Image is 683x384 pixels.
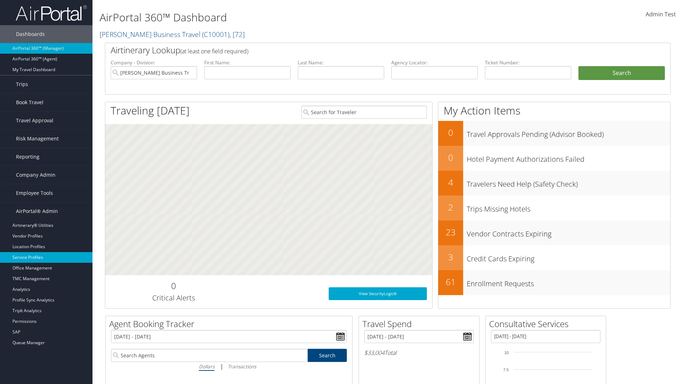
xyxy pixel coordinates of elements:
h2: Consultative Services [489,318,606,330]
h2: 0 [438,127,463,139]
h3: Travelers Need Help (Safety Check) [467,176,670,189]
span: Dashboards [16,25,45,43]
a: 4Travelers Need Help (Safety Check) [438,171,670,196]
h2: Travel Spend [362,318,479,330]
h3: Trips Missing Hotels [467,201,670,214]
span: Book Travel [16,94,43,111]
span: Travel Approval [16,112,53,129]
tspan: 7.5 [503,368,509,372]
span: Company Admin [16,166,55,184]
a: 23Vendor Contracts Expiring [438,220,670,245]
i: Dollars [199,363,215,370]
span: Employee Tools [16,184,53,202]
h2: Agent Booking Tracker [109,318,352,330]
label: Last Name: [298,59,384,66]
h2: 4 [438,176,463,188]
label: Agency Locator: [391,59,478,66]
a: Search [308,349,347,362]
h2: Airtinerary Lookup [111,44,618,56]
h3: Vendor Contracts Expiring [467,225,670,239]
span: Trips [16,75,28,93]
h1: AirPortal 360™ Dashboard [100,10,484,25]
button: Search [578,66,665,80]
h3: Credit Cards Expiring [467,250,670,264]
h2: 0 [438,151,463,164]
span: Admin Test [646,10,676,18]
a: View SecurityLogic® [329,287,427,300]
a: 0Hotel Payment Authorizations Failed [438,146,670,171]
span: AirPortal® Admin [16,202,58,220]
input: Search Agents [111,349,307,362]
h2: 2 [438,201,463,213]
a: 2Trips Missing Hotels [438,196,670,220]
h3: Enrollment Requests [467,275,670,289]
a: Admin Test [646,4,676,26]
h2: 61 [438,276,463,288]
h3: Travel Approvals Pending (Advisor Booked) [467,126,670,139]
span: ( C10001 ) [202,30,229,39]
a: 0Travel Approvals Pending (Advisor Booked) [438,121,670,146]
a: 3Credit Cards Expiring [438,245,670,270]
span: , [ 72 ] [229,30,245,39]
span: (at least one field required) [180,47,248,55]
h3: Hotel Payment Authorizations Failed [467,151,670,164]
tspan: 10 [504,351,509,355]
input: Search for Traveler [301,106,427,119]
img: airportal-logo.png [16,5,87,21]
div: | [111,362,347,371]
a: [PERSON_NAME] Business Travel [100,30,245,39]
h2: 23 [438,226,463,238]
h3: Critical Alerts [111,293,236,303]
label: Company - Division: [111,59,197,66]
span: Risk Management [16,130,59,148]
label: Ticket Number: [485,59,571,66]
label: First Name: [204,59,291,66]
h6: Total [364,349,474,357]
a: 61Enrollment Requests [438,270,670,295]
h1: My Action Items [438,103,670,118]
i: Transactions [228,363,256,370]
h2: 3 [438,251,463,263]
span: Reporting [16,148,39,166]
h1: Traveling [DATE] [111,103,190,118]
h2: 0 [111,280,236,292]
span: $33,004 [364,349,385,357]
